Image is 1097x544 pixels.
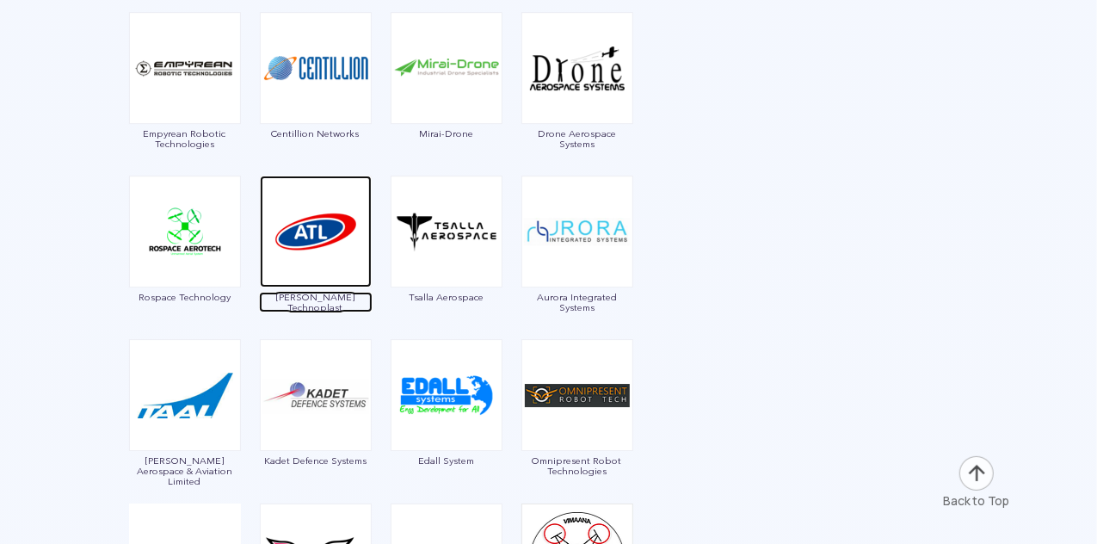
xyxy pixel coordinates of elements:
[259,59,373,139] a: Centillion Networks
[958,454,995,492] img: ic_arrow-up.png
[391,12,502,124] img: ic_mirai-drones.png
[260,339,372,451] img: ic_kadet.png
[390,292,503,302] span: Tsalla Aerospace
[521,339,633,451] img: ic_omnipresent.png
[259,386,373,466] a: Kadet Defence Systems
[128,59,242,149] a: Empyrean Robotic Technologies
[259,292,373,312] span: [PERSON_NAME] Technoplast
[128,292,242,302] span: Rospace Technology
[128,386,242,486] a: [PERSON_NAME] Aerospace & Aviation Limited
[129,339,241,451] img: ic_tanejaaerospace.png
[129,176,241,287] img: ic_rospace.png
[943,492,1009,510] div: Back to Top
[390,386,503,466] a: Edall System
[259,223,373,312] a: [PERSON_NAME] Technoplast
[521,12,633,124] img: ic_droneaerospace.png
[391,176,502,287] img: ic_tsalla.png
[521,455,634,476] span: Omnipresent Robot Technologies
[259,455,373,466] span: Kadet Defence Systems
[521,128,634,149] span: Drone Aerospace Systems
[128,128,242,149] span: Empyrean Robotic Technologies
[521,292,634,312] span: Aurora Integrated Systems
[391,339,502,451] img: ic_edall.png
[128,223,242,302] a: Rospace Technology
[259,128,373,139] span: Centillion Networks
[521,223,634,312] a: Aurora Integrated Systems
[390,59,503,139] a: Mirai-Drone
[521,59,634,149] a: Drone Aerospace Systems
[390,128,503,139] span: Mirai-Drone
[521,386,634,476] a: Omnipresent Robot Technologies
[260,12,372,124] img: ic_centillion.png
[390,455,503,466] span: Edall System
[128,455,242,486] span: [PERSON_NAME] Aerospace & Aviation Limited
[129,12,241,124] img: ic_empyrean.png
[390,223,503,302] a: Tsalla Aerospace
[521,176,633,287] img: ic_aurora.png
[260,176,372,287] img: ic_anjanitechnoplast.png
